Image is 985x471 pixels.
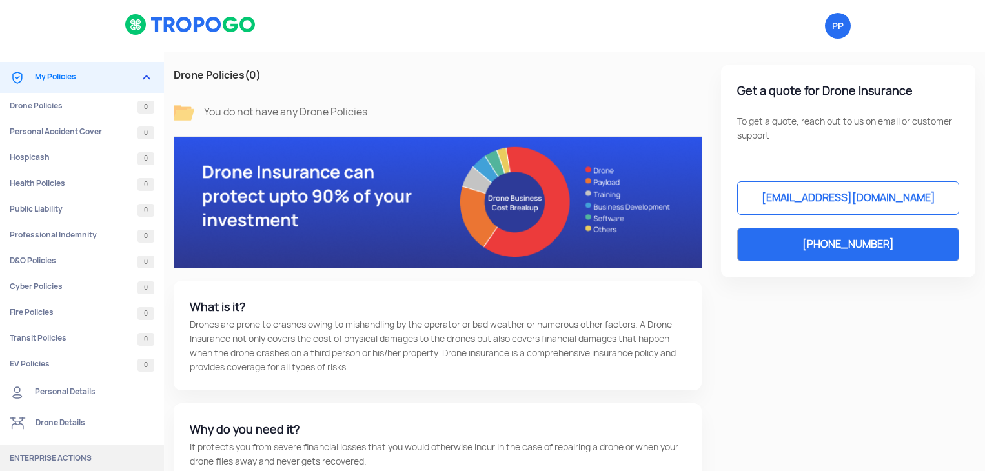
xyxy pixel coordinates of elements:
a: [PHONE_NUMBER] [737,228,959,261]
img: logoHeader.svg [125,14,257,35]
span: Premkumar P [825,13,851,39]
div: To get a quote, reach out to us on email or customer support [737,114,959,143]
div: Why do you need it? [190,419,685,440]
span: 0 [137,126,154,139]
div: You do not have any Drone Policies [204,103,367,121]
span: 0 [137,333,154,346]
div: What is it? [190,297,685,317]
span: 0 [137,204,154,217]
span: 0 [137,101,154,114]
div: Drones are prone to crashes owing to mishandling by the operator or bad weather or numerous other... [190,317,685,374]
span: 0 [137,230,154,243]
span: 0 [137,281,154,294]
span: 0 [137,307,154,320]
img: bg_drone.png [174,137,702,267]
img: ic_Personal%20details.svg [10,385,25,400]
img: ic_Coverages.svg [10,70,25,85]
a: [EMAIL_ADDRESS][DOMAIN_NAME] [737,181,959,215]
div: It protects you from severe financial losses that you would otherwise incur in the case of repair... [190,440,685,468]
span: 0 [137,152,154,165]
img: expand_more.png [139,70,154,85]
span: 0 [137,178,154,191]
span: 0 [137,359,154,372]
div: Get a quote for Drone Insurance [737,81,959,101]
img: ic_empty.png [174,103,194,123]
h3: Drone Policies (0) [174,68,702,84]
span: 0 [137,256,154,268]
img: ic_Drone%20details.svg [10,416,26,431]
